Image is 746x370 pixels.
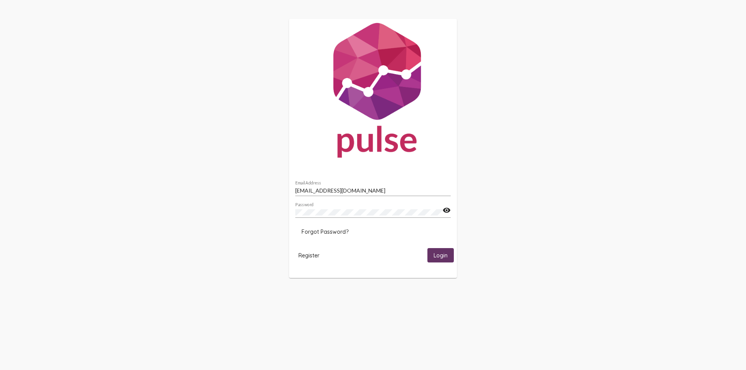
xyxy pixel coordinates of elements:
span: Forgot Password? [302,228,349,235]
button: Register [292,248,326,262]
span: Login [434,252,448,259]
button: Forgot Password? [295,225,355,239]
span: Register [298,252,319,259]
mat-icon: visibility [443,206,451,215]
img: Pulse For Good Logo [289,19,457,165]
button: Login [427,248,454,262]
